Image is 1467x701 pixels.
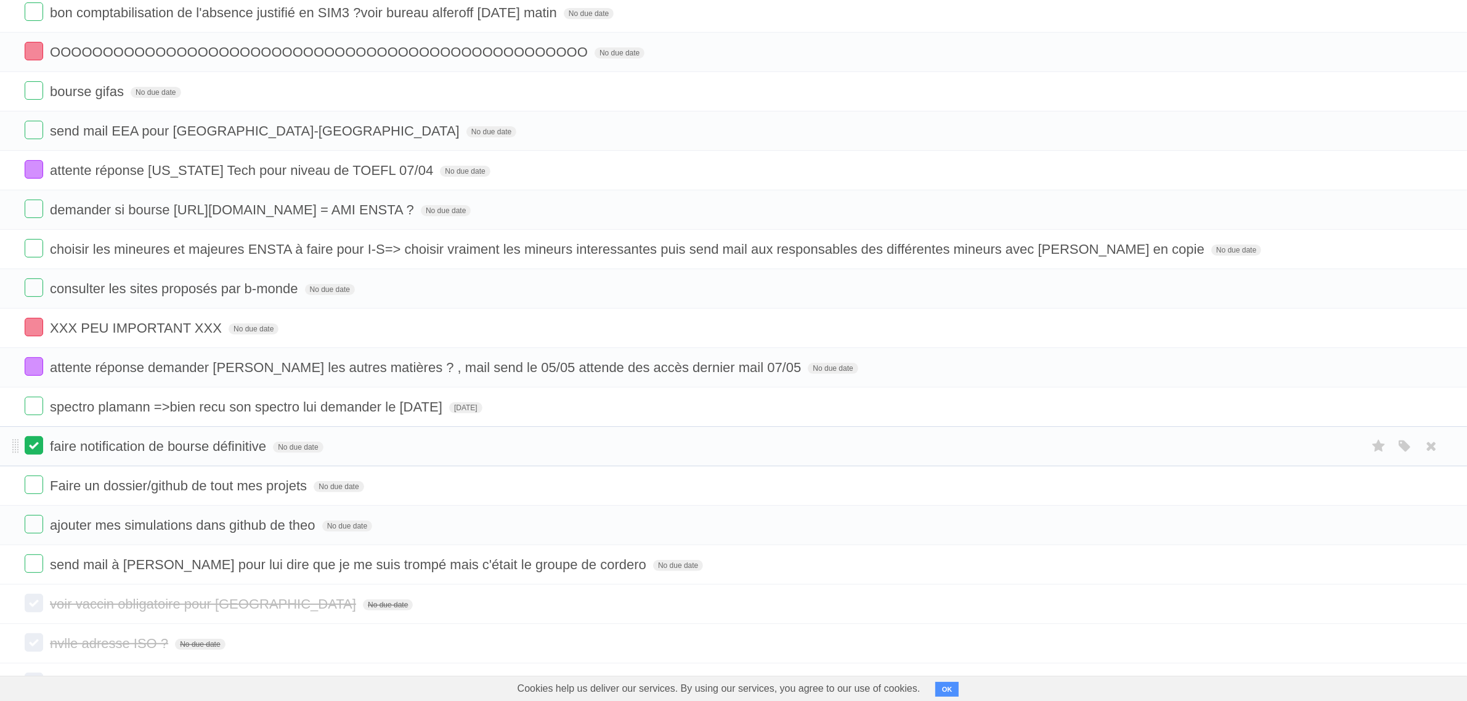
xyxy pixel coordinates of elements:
label: Done [25,81,43,100]
label: Done [25,397,43,415]
label: Star task [1367,436,1391,456]
span: send mail EEA pour [GEOGRAPHIC_DATA]-[GEOGRAPHIC_DATA] [50,123,463,139]
label: Done [25,278,43,297]
span: send mail à [PERSON_NAME] pour lui dire que je me suis trompé mais c'était le groupe de cordero [50,557,649,572]
label: Done [25,200,43,218]
label: Done [25,239,43,257]
span: No due date [229,323,278,334]
span: attente réponse [US_STATE] Tech pour niveau de TOEFL 07/04 [50,163,436,178]
label: Done [25,515,43,533]
span: ajouter mes simulations dans github de theo [50,517,318,533]
span: voir vaccin obligatoire pour [GEOGRAPHIC_DATA] [50,596,359,612]
span: No due date [466,126,516,137]
label: Done [25,160,43,179]
span: No due date [322,521,372,532]
span: Cookies help us deliver our services. By using our services, you agree to our use of cookies. [505,676,933,701]
label: Done [25,594,43,612]
span: bon comptabilisation de l'absence justifié en SIM3 ?voir bureau alferoff [DATE] matin [50,5,560,20]
span: bourse gifas [50,84,127,99]
label: Done [25,121,43,139]
label: Done [25,436,43,455]
span: No due date [808,363,858,374]
label: Done [25,633,43,652]
label: Done [25,673,43,691]
label: Done [25,318,43,336]
span: OOOOOOOOOOOOOOOOOOOOOOOOOOOOOOOOOOOOOOOOOOOOOOOOOOO [50,44,591,60]
span: consulter les sites proposés par b-monde [50,281,301,296]
span: demander si bourse [URL][DOMAIN_NAME] = AMI ENSTA ? [50,202,417,217]
label: Done [25,2,43,21]
span: choisir les mineures et majeures ENSTA à faire pour I-S=> choisir vraiment les mineurs interessan... [50,241,1208,257]
span: No due date [1211,245,1261,256]
span: No due date [305,284,355,295]
span: faire notification de bourse définitive [50,439,269,454]
span: No due date [653,560,703,571]
label: Done [25,554,43,573]
label: Done [25,357,43,376]
span: spectro plamann =>bien recu son spectro lui demander le [DATE] [50,399,445,415]
span: Faire un dossier/github de tout mes projets [50,478,310,493]
span: No due date [314,481,364,492]
span: XXX PEU IMPORTANT XXX [50,320,225,336]
span: No due date [421,205,471,216]
span: No due date [440,166,490,177]
span: nvlle adresse ISO ? [50,636,171,651]
button: OK [935,682,959,697]
span: No due date [131,87,181,98]
label: Done [25,42,43,60]
span: rdv mdcin pour btn mstqe ? [50,675,217,691]
span: No due date [175,639,225,650]
span: [DATE] [449,402,482,413]
span: No due date [595,47,644,59]
span: attente réponse demander [PERSON_NAME] les autres matières ? , mail send le 05/05 attende des acc... [50,360,804,375]
span: No due date [363,599,413,610]
span: No due date [273,442,323,453]
span: No due date [564,8,614,19]
label: Done [25,476,43,494]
